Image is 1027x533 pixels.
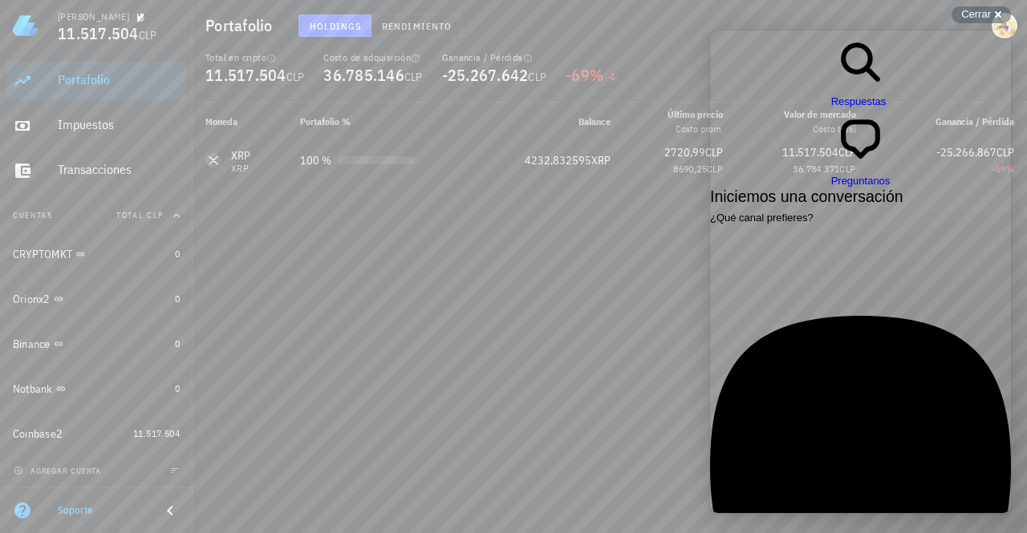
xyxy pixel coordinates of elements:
span: Cerrar [961,8,991,20]
span: Rendimiento [381,20,452,32]
div: Binance [13,337,51,351]
span: CLP [707,163,723,175]
h1: Portafolio [205,13,279,38]
div: [PERSON_NAME] [58,10,129,23]
a: Notbank 0 [6,369,186,408]
div: Portafolio [58,72,180,87]
div: Coinbase2 [13,427,63,441]
div: Transacciones [58,162,180,177]
span: Moneda [205,115,237,127]
span: CLP [705,145,723,159]
a: CRYPTOMKT 0 [6,235,186,273]
iframe: Help Scout Beacon - Live Chat, Contact Form, and Knowledge Base [710,30,1011,513]
a: Portafolio [6,62,186,100]
span: 11.517.504 [205,64,286,86]
span: CLP [404,70,423,84]
span: agregar cuenta [17,466,101,476]
span: 4232,832595 [525,153,591,168]
span: 0 [175,337,180,349]
div: -69 [566,67,619,83]
span: 11.517.504 [58,22,139,44]
span: 36.785.146 [323,64,404,86]
span: XRP [591,153,611,168]
div: avatar [992,13,1017,38]
span: % [590,64,603,86]
th: Balance: Sin ordenar. Pulse para ordenar de forma ascendente. [475,103,623,141]
span: Total CLP [116,210,164,220]
span: 2720,99 [664,145,705,159]
div: Último precio [668,107,723,122]
img: LedgiFi [13,13,39,38]
span: 11.517.504 [133,427,180,439]
div: Ganancia / Pérdida [442,51,547,64]
div: XRP [231,164,251,173]
span: CLP [286,70,305,84]
span: -25.267.642 [442,64,529,86]
span: Balance [578,115,611,127]
div: Costo de adquisición [323,51,422,64]
a: Transacciones [6,151,186,190]
div: CRYPTOMKT [13,248,72,261]
div: Orionx2 [13,293,51,306]
button: Rendimiento [371,14,462,37]
button: agregar cuenta [10,462,108,478]
div: Impuestos [58,117,180,132]
th: Moneda [193,103,287,141]
button: Holdings [298,14,372,37]
div: Notbank [13,382,53,396]
span: 0 [175,293,180,305]
span: 0 [175,248,180,260]
span: Holdings [309,20,362,32]
a: Binance 0 [6,325,186,363]
span: CLP [528,70,546,84]
span: CLP [139,28,157,42]
a: Coinbase2 11.517.504 [6,414,186,453]
span: Portafolio % [300,115,351,127]
div: Soporte [58,504,148,517]
div: XRP [231,147,251,164]
div: Costo prom. [668,122,723,136]
span: 0 [175,382,180,394]
a: Impuestos [6,107,186,145]
div: 100 % [300,152,331,169]
a: Orionx2 0 [6,280,186,318]
span: 8690,25 [673,163,707,175]
button: Cerrar [952,6,1011,23]
div: XRP-icon [205,152,221,168]
button: CuentasTotal CLP [6,196,186,235]
th: Portafolio %: Sin ordenar. Pulse para ordenar de forma ascendente. [287,103,474,141]
div: Total en cripto [205,51,304,64]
